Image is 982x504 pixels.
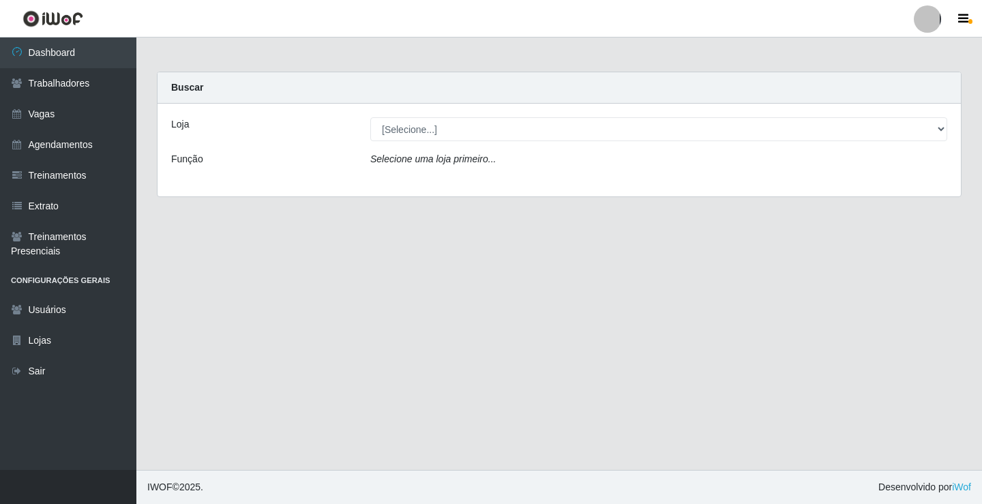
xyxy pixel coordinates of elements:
[171,82,203,93] strong: Buscar
[23,10,83,27] img: CoreUI Logo
[147,480,203,494] span: © 2025 .
[147,481,173,492] span: IWOF
[952,481,971,492] a: iWof
[878,480,971,494] span: Desenvolvido por
[171,152,203,166] label: Função
[370,153,496,164] i: Selecione uma loja primeiro...
[171,117,189,132] label: Loja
